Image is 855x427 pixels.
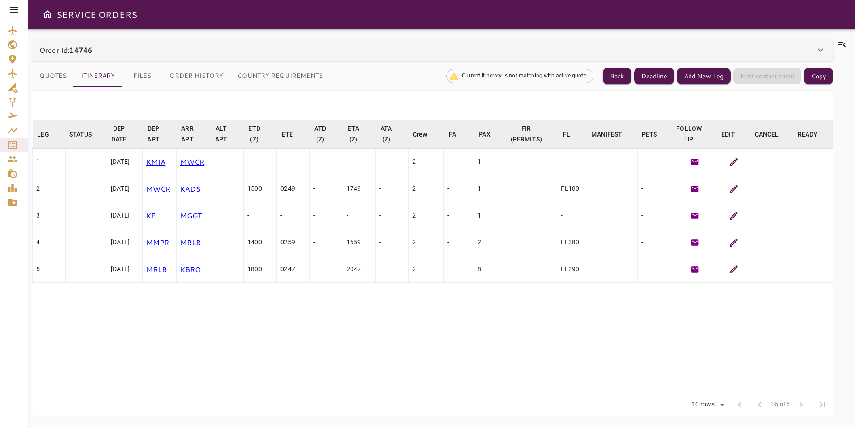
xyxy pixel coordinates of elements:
div: Oct 22, 2025 - 03:00 PM [247,184,273,193]
div: - [313,265,339,273]
div: basic tabs example [32,65,330,87]
p: MGGT [180,210,207,221]
div: Nov 06, 2025 - 04:59 PM [347,238,372,247]
div: Nov 06, 2025 - 02:00 PM [247,238,273,247]
div: - [379,211,405,220]
div: - [447,184,470,193]
p: MWCR [146,184,173,194]
span: READY [798,129,830,140]
div: FIR (PERMITS) [511,123,542,145]
button: Add New Leg [677,68,731,85]
div: - [347,157,372,166]
div: - [641,211,669,220]
div: - [313,184,339,193]
span: EDIT [721,129,747,140]
span: FOLLOW UP [676,123,713,145]
p: MWCR [180,157,207,167]
div: EDIT [721,129,735,140]
div: 0259 [280,238,306,247]
div: 2 [412,265,440,273]
span: Last Page [812,394,833,415]
div: - [561,211,584,220]
td: 1 [33,149,66,175]
div: 2 [412,238,440,247]
div: 8 [478,265,503,273]
td: 4 [33,229,66,256]
div: - [280,157,306,166]
span: Next Page [790,394,812,415]
div: FL380 [561,238,584,247]
div: [DATE] [111,157,139,166]
div: PETS [642,129,657,140]
div: ETD (Z) [247,123,262,145]
div: 1 [478,184,503,193]
div: STATUS [69,129,92,140]
div: 1 [478,157,503,166]
div: ARR APT [180,123,195,145]
span: ETE [282,129,305,140]
span: PETS [642,129,669,140]
div: ALT APT [214,123,229,145]
span: FA [449,129,468,140]
div: LEG [37,129,49,140]
div: 0249 [280,184,306,193]
span: Previous Page [749,394,770,415]
button: Itinerary [74,65,122,87]
div: FOLLOW UP [676,123,702,145]
span: ARR APT [180,123,207,145]
div: - [379,184,405,193]
div: Order Id:14746 [32,39,833,61]
button: Deadline [634,68,674,85]
div: 10 rows [690,401,717,408]
div: ETA (Z) [346,123,360,145]
div: - [347,211,372,220]
td: 3 [33,202,66,229]
h6: SERVICE ORDERS [56,7,137,21]
div: - [379,238,405,247]
div: - [313,157,339,166]
div: Crew [413,129,427,140]
div: 2 [412,211,440,220]
div: - [313,238,339,247]
div: - [561,157,584,166]
button: Back [603,68,631,85]
div: CANCEL [755,129,779,140]
p: KMIA [146,157,173,167]
button: Generate Follow Up Email Template [688,182,702,196]
b: 14746 [69,45,92,55]
button: Generate Follow Up Email Template [688,263,702,276]
div: - [447,238,470,247]
div: 2 [412,184,440,193]
div: ATD (Z) [313,123,327,145]
div: MANIFEST [591,129,622,140]
div: 2 [478,238,503,247]
div: 10 rows [686,398,728,411]
div: 2 [412,157,440,166]
span: Current itinerary is not matching with active quote. [457,72,593,80]
span: DEP APT [146,123,173,145]
div: - [247,211,273,220]
div: Nov 08, 2025 - 08:47 PM [347,265,372,273]
button: Generate Follow Up Email Template [688,209,702,222]
button: Order History [162,65,230,87]
p: KADS [180,184,207,194]
div: DEP APT [146,123,161,145]
span: First Page [728,394,749,415]
div: - [447,211,470,220]
button: Quotes [32,65,74,87]
div: - [379,157,405,166]
span: ALT APT [214,123,240,145]
p: MRLB [180,237,207,248]
span: CANCEL [755,129,791,140]
div: - [280,211,306,220]
p: KFLL [146,210,173,221]
span: FIR (PERMITS) [511,123,554,145]
div: - [641,184,669,193]
span: ETD (Z) [247,123,273,145]
div: - [313,211,339,220]
span: STATUS [69,129,104,140]
span: Crew [413,129,439,140]
div: ETE [282,129,293,140]
span: FL [563,129,582,140]
div: FL180 [561,184,584,193]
